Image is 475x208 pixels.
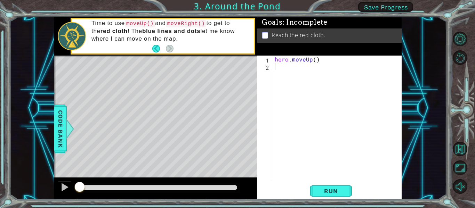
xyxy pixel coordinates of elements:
div: 2 [259,64,271,71]
div: 1 [259,57,271,64]
span: Save Progress [364,3,408,11]
strong: blue lines and dots [142,28,200,34]
button: Back [152,45,166,52]
button: Level Options [453,32,467,46]
code: moveRight() [166,20,207,27]
span: : Incomplete [283,18,328,26]
span: Run [317,188,345,194]
p: Reach the red cloth. [272,31,325,39]
button: Unmute [453,179,467,194]
button: Restart Level [453,50,467,65]
button: Maximize Browser [453,160,467,175]
p: Time to use and to get to the ! The let me know where I can move on the map. [91,19,249,43]
button: Next [166,45,174,52]
button: Back to Map [453,142,467,156]
span: Goals [262,18,328,27]
a: Back to Map [454,140,475,158]
button: Shift+Enter: Run current code. [310,184,352,198]
strong: red cloth [100,28,128,34]
button: Ctrl + P: Pause [58,181,72,195]
button: Save Progress [358,2,413,12]
code: moveUp() [125,20,155,27]
span: Code Bank [55,108,66,150]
